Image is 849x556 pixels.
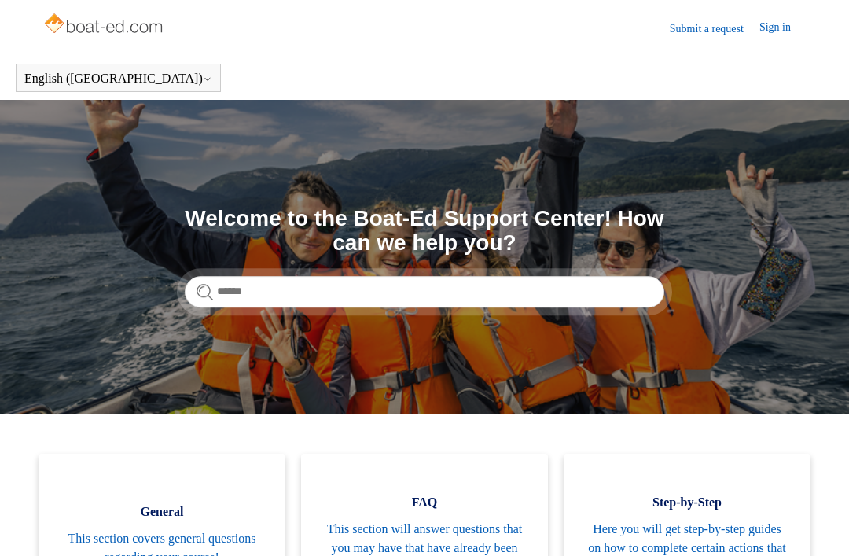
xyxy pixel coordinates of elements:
span: General [62,503,262,521]
img: Boat-Ed Help Center home page [42,9,167,41]
div: Live chat [796,503,837,544]
input: Search [185,276,664,307]
a: Submit a request [670,20,759,37]
span: FAQ [325,493,524,512]
button: English ([GEOGRAPHIC_DATA]) [24,72,212,86]
span: Step-by-Step [587,493,787,512]
h1: Welcome to the Boat-Ed Support Center! How can we help you? [185,207,664,256]
a: Sign in [759,19,807,38]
